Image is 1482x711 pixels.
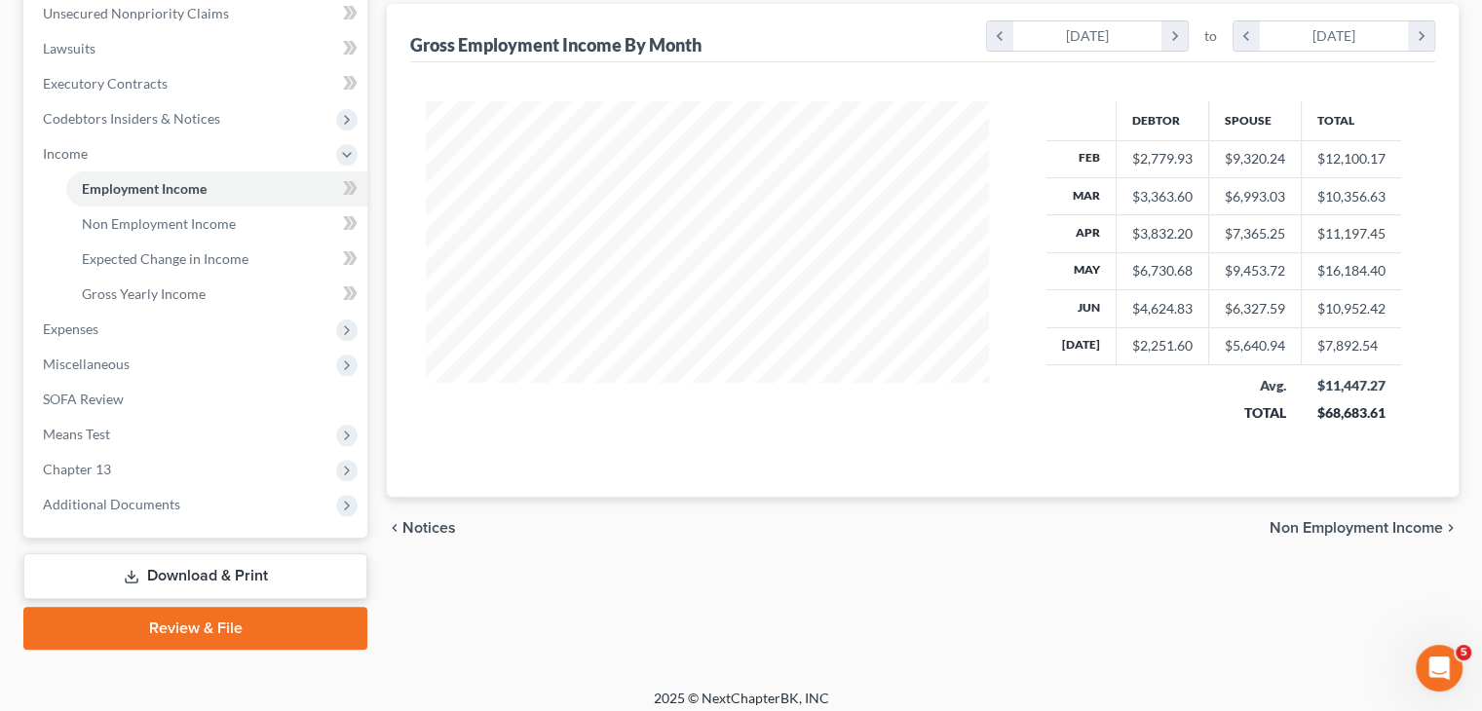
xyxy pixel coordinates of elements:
td: $7,892.54 [1302,327,1402,364]
div: $3,832.20 [1132,224,1193,243]
span: Notices [402,520,456,536]
th: Apr [1046,215,1117,252]
div: $6,327.59 [1225,299,1285,318]
span: Means Test [43,426,110,442]
a: Employment Income [66,171,367,206]
a: Gross Yearly Income [66,277,367,312]
span: Additional Documents [43,496,180,512]
div: $4,624.83 [1132,299,1193,318]
div: [DATE] [1013,21,1162,51]
span: Non Employment Income [82,215,236,232]
div: $9,453.72 [1225,261,1285,281]
span: Executory Contracts [43,75,168,92]
i: chevron_right [1443,520,1459,536]
th: Mar [1046,177,1117,214]
a: Executory Contracts [27,66,367,101]
i: chevron_left [1234,21,1260,51]
th: May [1046,252,1117,289]
th: Debtor [1117,101,1209,140]
div: $9,320.24 [1225,149,1285,168]
div: $5,640.94 [1225,336,1285,355]
div: Gross Employment Income By Month [410,33,702,56]
i: chevron_right [1161,21,1188,51]
td: $11,197.45 [1302,215,1402,252]
div: $2,251.60 [1132,336,1193,355]
div: $3,363.60 [1132,187,1193,206]
button: Non Employment Income chevron_right [1270,520,1459,536]
span: 5 [1456,645,1471,660]
span: SOFA Review [43,391,124,407]
i: chevron_right [1408,21,1434,51]
span: Miscellaneous [43,355,130,372]
a: SOFA Review [27,382,367,417]
span: Lawsuits [43,40,95,56]
div: [DATE] [1260,21,1409,51]
span: Expected Change in Income [82,250,248,267]
a: Review & File [23,607,367,650]
th: Spouse [1209,101,1302,140]
i: chevron_left [387,520,402,536]
a: Expected Change in Income [66,242,367,277]
span: to [1204,26,1217,46]
td: $16,184.40 [1302,252,1402,289]
div: $11,447.27 [1317,376,1387,395]
a: Non Employment Income [66,206,367,242]
div: Avg. [1225,376,1286,395]
span: Non Employment Income [1270,520,1443,536]
th: [DATE] [1046,327,1117,364]
span: Gross Yearly Income [82,285,206,302]
th: Jun [1046,290,1117,327]
a: Lawsuits [27,31,367,66]
th: Total [1302,101,1402,140]
span: Employment Income [82,180,207,197]
span: Codebtors Insiders & Notices [43,110,220,127]
span: Expenses [43,320,98,337]
iframe: Intercom live chat [1416,645,1463,692]
div: $6,730.68 [1132,261,1193,281]
span: Chapter 13 [43,461,111,477]
div: $7,365.25 [1225,224,1285,243]
div: $6,993.03 [1225,187,1285,206]
button: chevron_left Notices [387,520,456,536]
div: $68,683.61 [1317,403,1387,423]
span: Income [43,145,88,162]
td: $10,952.42 [1302,290,1402,327]
div: TOTAL [1225,403,1286,423]
a: Download & Print [23,553,367,599]
span: Unsecured Nonpriority Claims [43,5,229,21]
td: $12,100.17 [1302,140,1402,177]
i: chevron_left [987,21,1013,51]
th: Feb [1046,140,1117,177]
div: $2,779.93 [1132,149,1193,168]
td: $10,356.63 [1302,177,1402,214]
